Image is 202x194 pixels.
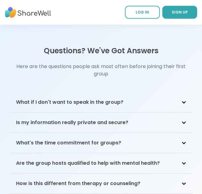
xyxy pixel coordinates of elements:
h3: Is my information really private and secure? [16,119,128,126]
h4: Here are the questions people ask most often before joining their first group [10,63,192,78]
a: LOG IN [125,6,160,19]
img: ShareWell Nav Logo [5,4,51,21]
h3: Questions? We've Got Answers [10,46,192,55]
h3: Are the group hosts qualified to help with mental health? [16,160,160,167]
h3: What's the time commitment for groups? [16,139,121,147]
p: Groups last either 30, 60, or 90 minutes and meet weekly. You may register for any group with ope... [10,153,192,153]
h3: What if I don't want to speak in the group? [16,99,123,106]
span: LOG IN [136,10,149,15]
span: SIGN UP [172,10,188,15]
a: SIGN UP [162,6,197,19]
h3: How is this different from therapy or counseling? [16,180,140,187]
